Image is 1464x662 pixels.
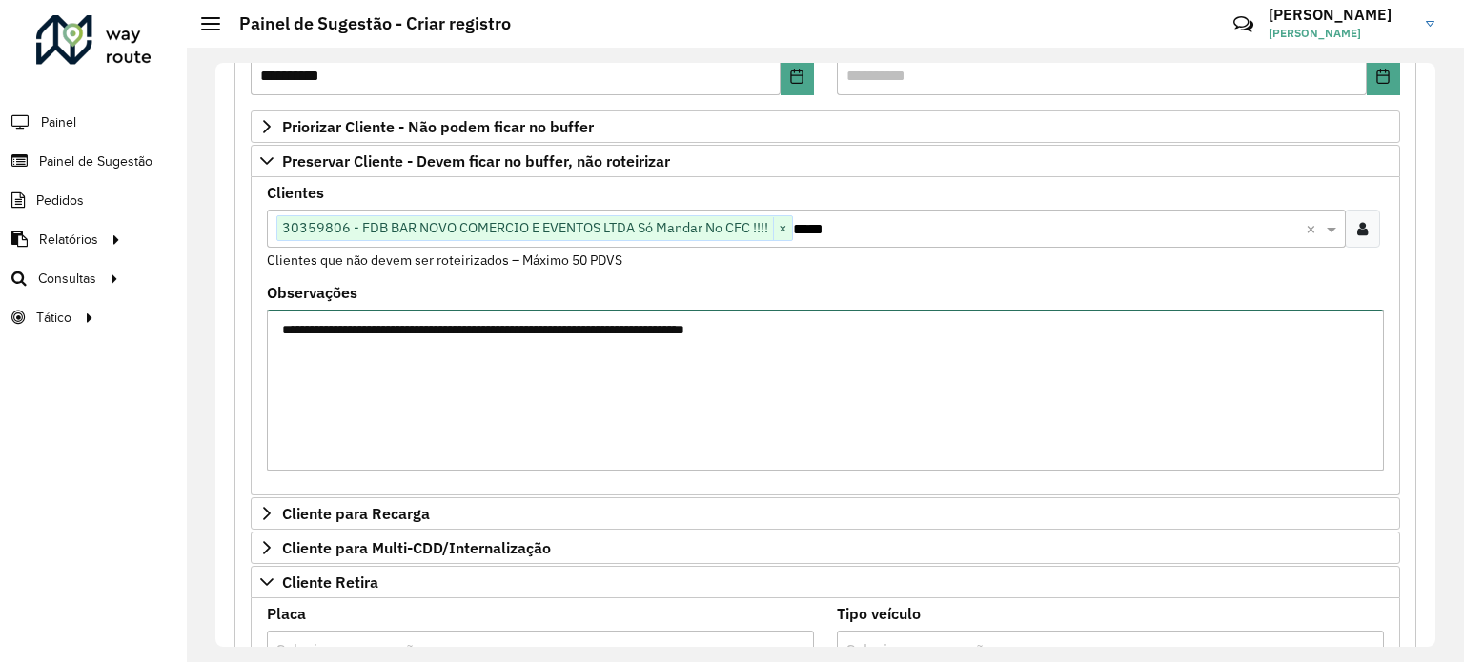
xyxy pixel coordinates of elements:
small: Clientes que não devem ser roteirizados – Máximo 50 PDVS [267,251,622,269]
a: Priorizar Cliente - Não podem ficar no buffer [251,110,1400,143]
span: Painel de Sugestão [39,151,152,171]
span: Clear all [1306,217,1322,240]
h2: Painel de Sugestão - Criar registro [220,13,511,34]
div: Preservar Cliente - Devem ficar no buffer, não roteirizar [251,177,1400,495]
label: Tipo veículo [837,602,921,625]
span: Cliente para Recarga [282,506,430,521]
span: Pedidos [36,191,84,211]
span: Tático [36,308,71,328]
label: Clientes [267,181,324,204]
span: Consultas [38,269,96,289]
button: Choose Date [781,57,814,95]
span: × [773,217,792,240]
span: Priorizar Cliente - Não podem ficar no buffer [282,119,594,134]
span: Preservar Cliente - Devem ficar no buffer, não roteirizar [282,153,670,169]
label: Placa [267,602,306,625]
a: Cliente para Recarga [251,497,1400,530]
a: Cliente para Multi-CDD/Internalização [251,532,1400,564]
span: 30359806 - FDB BAR NOVO COMERCIO E EVENTOS LTDA Só Mandar No CFC !!!! [277,216,773,239]
span: Cliente Retira [282,574,378,590]
button: Choose Date [1367,57,1400,95]
a: Preservar Cliente - Devem ficar no buffer, não roteirizar [251,145,1400,177]
span: Relatórios [39,230,98,250]
span: [PERSON_NAME] [1269,25,1412,42]
a: Contato Rápido [1223,4,1264,45]
label: Observações [267,281,357,304]
span: Cliente para Multi-CDD/Internalização [282,540,551,555]
span: Painel [41,112,76,132]
h3: [PERSON_NAME] [1269,6,1412,24]
a: Cliente Retira [251,566,1400,598]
